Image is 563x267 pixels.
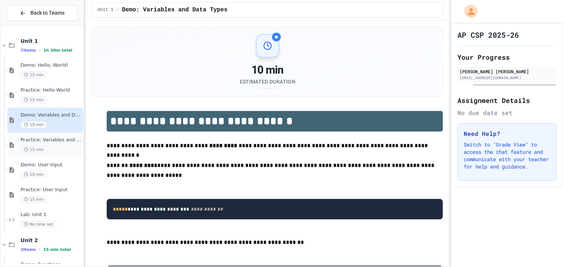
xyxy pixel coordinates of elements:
[39,47,40,53] span: •
[43,48,72,53] span: 1h 20m total
[21,121,47,128] span: 10 min
[30,9,65,17] span: Back to Teams
[240,78,295,85] div: Estimated Duration
[21,62,82,68] span: Demo: Hello, World!
[21,137,82,143] span: Practice: Variables and Data Types
[457,108,556,117] div: No due date set
[21,38,82,44] span: Unit 1
[21,171,47,178] span: 10 min
[7,5,77,21] button: Back to Teams
[457,52,556,62] h2: Your Progress
[240,63,295,77] div: 10 min
[460,68,554,75] div: [PERSON_NAME] [PERSON_NAME]
[43,247,71,252] span: 15 min total
[21,237,82,244] span: Unit 2
[21,162,82,168] span: Demo: User Input
[464,141,550,170] p: Switch to "Grade View" to access the chat feature and communicate with your teacher for help and ...
[21,96,47,103] span: 15 min
[21,112,82,118] span: Demo: Variables and Data Types
[21,48,36,53] span: 7 items
[116,7,119,13] span: /
[21,196,47,203] span: 15 min
[457,95,556,105] h2: Assignment Details
[460,75,554,81] div: [EMAIL_ADDRESS][DOMAIN_NAME]
[21,187,82,193] span: Practice: User Input
[457,3,479,20] div: My Account
[21,71,47,78] span: 15 min
[457,30,519,40] h1: AP CSP 2025-26
[21,247,36,252] span: 3 items
[122,5,228,14] span: Demo: Variables and Data Types
[464,129,550,138] h3: Need Help?
[39,246,40,252] span: •
[21,221,56,228] span: No time set
[21,146,47,153] span: 15 min
[21,87,82,93] span: Practice: Hello World
[97,7,113,13] span: Unit 1
[21,212,82,218] span: Lab: Unit 1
